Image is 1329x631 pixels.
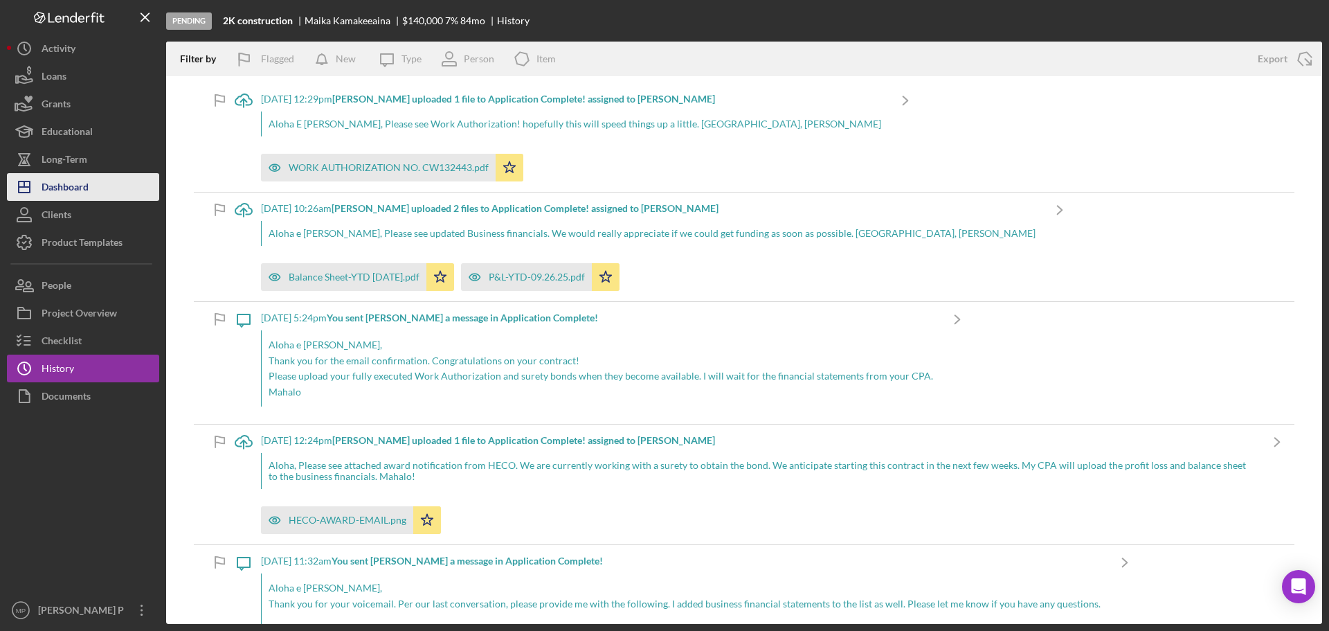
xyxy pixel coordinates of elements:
[261,435,1260,446] div: [DATE] 12:24pm
[269,384,933,400] p: Mahalo
[7,382,159,410] button: Documents
[269,368,933,384] p: Please upload your fully executed Work Authorization and surety bonds when they become available....
[226,302,975,424] a: [DATE] 5:24pmYou sent [PERSON_NAME] a message in Application Complete!Aloha e [PERSON_NAME],Thank...
[7,201,159,229] button: Clients
[42,173,89,204] div: Dashboard
[42,118,93,149] div: Educational
[42,62,66,94] div: Loans
[7,355,159,382] button: History
[261,312,940,323] div: [DATE] 5:24pm
[1258,45,1287,73] div: Export
[269,596,1101,612] p: Thank you for your voicemail. Per our last conversation, please provide me with the following. I ...
[401,53,422,64] div: Type
[42,272,71,303] div: People
[7,118,159,145] button: Educational
[166,12,212,30] div: Pending
[497,15,530,26] div: History
[42,201,71,232] div: Clients
[226,83,923,192] a: [DATE] 12:29pm[PERSON_NAME] uploaded 1 file to Application Complete! assigned to [PERSON_NAME]Alo...
[7,145,159,173] button: Long-Term
[1244,45,1322,73] button: Export
[445,15,458,26] div: 7 %
[42,327,82,358] div: Checklist
[42,145,87,177] div: Long-Term
[180,53,226,64] div: Filter by
[7,299,159,327] button: Project Overview
[7,173,159,201] button: Dashboard
[261,556,1107,567] div: [DATE] 11:32am
[289,162,489,173] div: WORK AUTHORIZATION NO. CW132443.pdf
[261,506,441,534] button: HECO-AWARD-EMAIL.png
[7,62,159,90] button: Loans
[336,45,356,73] div: New
[261,112,888,136] div: Aloha E [PERSON_NAME], Please see Work Authorization! hopefully this will speed things up a littl...
[7,596,159,624] button: MP[PERSON_NAME] P
[7,229,159,256] button: Product Templates
[289,515,406,526] div: HECO-AWARD-EMAIL.png
[42,299,117,330] div: Project Overview
[305,15,402,26] div: Maika Kamakeeaina
[226,425,1294,544] a: [DATE] 12:24pm[PERSON_NAME] uploaded 1 file to Application Complete! assigned to [PERSON_NAME]Alo...
[261,203,1042,214] div: [DATE] 10:26am
[402,15,443,26] span: $140,000
[261,263,454,291] button: Balance Sheet-YTD [DATE].pdf
[289,272,419,283] div: Balance Sheet-YTD [DATE].pdf
[7,272,159,299] button: People
[261,453,1260,489] div: Aloha, Please see attached award notification from HECO. We are currently working with a surety t...
[35,596,125,628] div: [PERSON_NAME] P
[42,90,71,121] div: Grants
[261,221,1042,246] div: Aloha e [PERSON_NAME], Please see updated Business financials. We would really appreciate if we c...
[261,154,523,181] button: WORK AUTHORIZATION NO. CW132443.pdf
[42,382,91,414] div: Documents
[460,15,485,26] div: 84 mo
[42,229,123,260] div: Product Templates
[489,272,585,283] div: P&L-YTD-09.26.25.pdf
[464,53,494,64] div: Person
[7,35,159,62] button: Activity
[332,555,603,567] b: You sent [PERSON_NAME] a message in Application Complete!
[16,607,26,614] text: MP
[261,45,294,73] div: Flagged
[332,202,718,214] b: [PERSON_NAME] uploaded 2 files to Application Complete! assigned to [PERSON_NAME]
[7,327,159,355] button: Checklist
[269,580,1101,596] p: Aloha e [PERSON_NAME],
[42,35,75,66] div: Activity
[332,93,715,105] b: [PERSON_NAME] uploaded 1 file to Application Complete! assigned to [PERSON_NAME]
[461,263,620,291] button: P&L-YTD-09.26.25.pdf
[269,337,933,353] p: Aloha e [PERSON_NAME],
[332,434,715,446] b: [PERSON_NAME] uploaded 1 file to Application Complete! assigned to [PERSON_NAME]
[223,15,293,26] b: 2K construction
[226,193,1077,301] a: [DATE] 10:26am[PERSON_NAME] uploaded 2 files to Application Complete! assigned to [PERSON_NAME]Al...
[536,53,556,64] div: Item
[1282,570,1315,603] div: Open Intercom Messenger
[261,94,888,105] div: [DATE] 12:29pm
[327,312,598,323] b: You sent [PERSON_NAME] a message in Application Complete!
[7,90,159,118] button: Grants
[226,45,308,73] button: Flagged
[42,355,74,386] div: History
[269,353,933,368] p: Thank you for the email confirmation. Congratulations on your contract!
[308,45,370,73] button: New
